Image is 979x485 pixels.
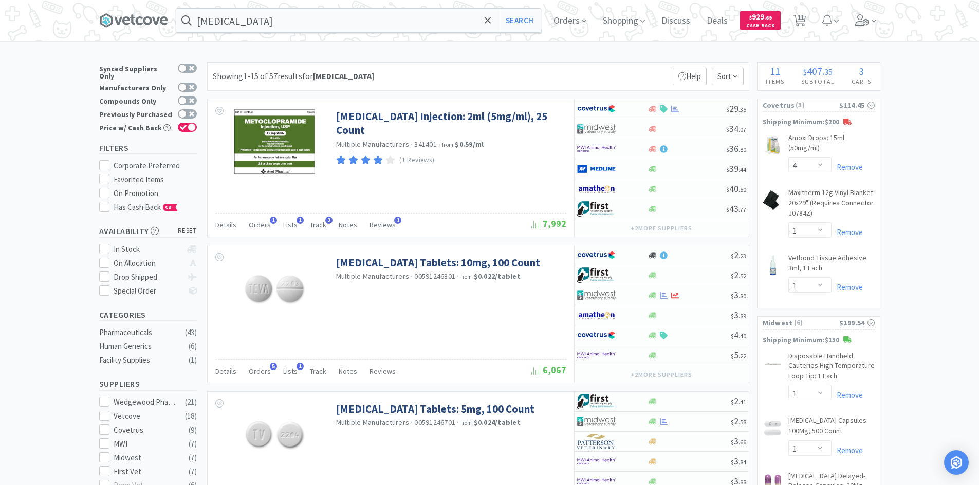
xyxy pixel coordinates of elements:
span: $ [726,126,729,133]
span: $ [726,186,729,193]
div: ( 21 ) [185,396,197,409]
span: 407 [807,65,822,77]
div: Compounds Only [99,96,173,105]
a: [MEDICAL_DATA] Injection: 2ml (5mg/ml), 25 Count [336,109,564,138]
span: 1 [297,363,304,370]
span: . 41 [738,398,746,406]
a: Vetbond Tissue Adhesive: 3ml, 1 Each [788,253,875,277]
a: Multiple Manufacturers [336,418,410,427]
img: 011c75d773da43979a0a76220b86d693_120352.jpg [763,418,783,438]
span: 00591246701 [414,418,455,427]
div: Corporate Preferred [114,160,197,172]
a: Multiple Manufacturers [336,140,410,149]
span: . 58 [738,418,746,426]
a: Remove [832,445,863,455]
a: Amoxi Drops: 15ml (50mg/ml) [788,133,875,157]
div: Favorited Items [114,173,197,186]
span: 36 [726,143,746,154]
span: Cash Back [746,23,774,30]
span: 5 [731,349,746,361]
div: $114.45 [839,100,874,111]
span: ( 6 ) [793,318,840,328]
span: 39 [726,163,746,174]
div: Special Order [114,285,182,297]
span: . 69 [764,14,772,21]
span: . 52 [738,272,746,280]
span: · [457,271,459,281]
img: 57eac0277dc0426f841087c30d5eeca3_710855.jpeg [763,353,783,374]
div: ( 7 ) [189,438,197,450]
span: $ [731,398,734,406]
span: Track [310,220,326,229]
span: 3 [731,309,746,321]
span: . 84 [738,458,746,466]
span: 11 [770,65,780,77]
span: . 22 [738,352,746,360]
span: . 77 [738,206,746,214]
div: Vetcove [114,410,177,422]
span: 341401 [414,140,437,149]
span: 1 [394,217,401,224]
a: Deals [703,16,732,26]
div: ( 43 ) [185,326,197,339]
div: Drop Shipped [114,271,182,283]
span: 1 [297,217,304,224]
img: b08f520f04c64f689b5aa4dcf5828397_120295.jpg [241,256,308,322]
span: Covetrus [763,100,795,111]
span: $ [731,352,734,360]
a: Multiple Manufacturers [336,271,410,281]
img: 4dd14cff54a648ac9e977f0c5da9bc2e_5.png [577,121,616,137]
p: Shipping Minimum: $150 [758,335,880,346]
span: $ [726,106,729,113]
h4: Subtotal [793,76,843,86]
img: f6b2451649754179b5b4e0c70c3f7cb0_2.png [577,347,616,363]
span: $ [731,332,734,340]
div: Pharmaceuticals [99,326,182,339]
span: . 80 [738,292,746,300]
div: Open Intercom Messenger [944,450,969,475]
div: On Allocation [114,257,182,269]
img: 213edcaf9cd34ce9beb653b890d7adbc_120293.jpg [241,402,308,469]
div: Covetrus [114,424,177,436]
span: 6,067 [531,364,566,376]
span: 2 [731,415,746,427]
img: 77fca1acd8b6420a9015268ca798ef17_1.png [577,247,616,263]
span: . 50 [738,186,746,193]
div: Midwest [114,452,177,464]
img: f6b2451649754179b5b4e0c70c3f7cb0_2.png [577,454,616,469]
a: 11 [789,17,810,27]
img: 67d67680309e4a0bb49a5ff0391dcc42_6.png [577,267,616,283]
div: In Stock [114,243,182,256]
h5: Suppliers [99,378,197,390]
span: 43 [726,203,746,215]
span: $ [731,292,734,300]
div: ( 7 ) [189,452,197,464]
span: Reviews [370,366,396,376]
img: 6d7e23ac5989483d93a7f7d13d92f036_26133.png [763,255,783,276]
span: . 66 [738,438,746,446]
button: +2more suppliers [625,221,697,236]
div: Synced Suppliers Only [99,64,173,80]
span: $ [749,14,752,21]
span: . 89 [738,312,746,320]
a: Maxitherm 12g Vinyl Blanket: 20x29" (Requires Connector J0784Z) [788,188,875,222]
span: $ [731,438,734,446]
span: Reviews [370,220,396,229]
span: from [442,141,453,148]
span: 3 [859,65,864,77]
img: 9c68a4cbaf7444768acb6d909ad5744f_372736.png [233,109,315,176]
button: +2more suppliers [625,367,697,382]
span: Lists [283,366,298,376]
span: Midwest [763,317,793,328]
span: Details [215,366,236,376]
span: 2 [731,269,746,281]
a: Remove [832,282,863,292]
h5: Availability [99,225,197,237]
p: Shipping Minimum: $200 [758,117,880,128]
div: First Vet [114,465,177,478]
div: On Promotion [114,187,197,200]
span: Lists [283,220,298,229]
img: a646391c64b94eb2892348a965bf03f3_134.png [577,161,616,177]
a: Remove [832,162,863,172]
span: Details [215,220,236,229]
